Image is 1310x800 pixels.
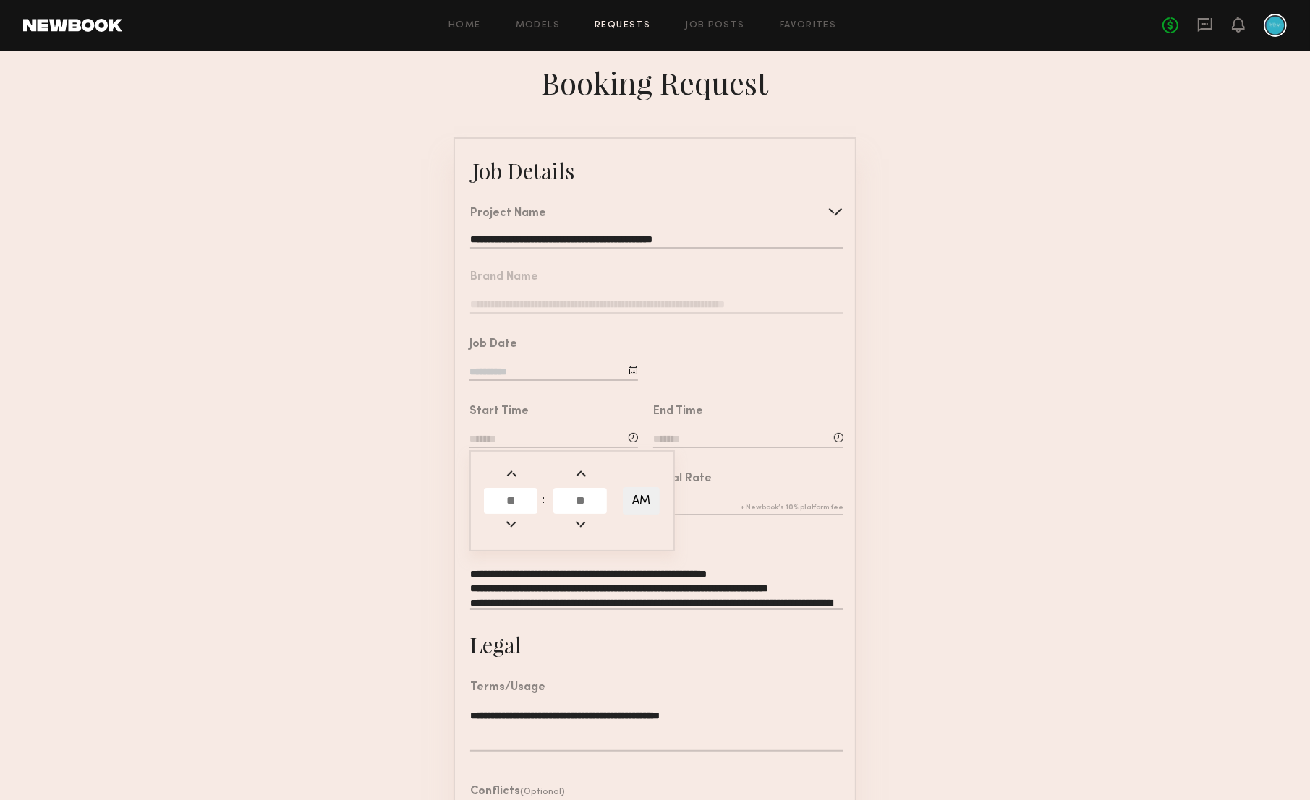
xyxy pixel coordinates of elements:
[541,486,551,515] td: :
[542,62,769,103] div: Booking Request
[516,21,560,30] a: Models
[685,21,745,30] a: Job Posts
[520,788,565,796] span: (Optional)
[595,21,650,30] a: Requests
[623,487,660,515] button: AM
[469,406,529,418] div: Start Time
[448,21,481,30] a: Home
[653,406,703,418] div: End Time
[653,473,712,485] div: Total Rate
[469,339,517,350] div: Job Date
[469,630,522,659] div: Legal
[470,682,545,694] div: Terms/Usage
[472,156,574,185] div: Job Details
[780,21,837,30] a: Favorites
[470,786,565,798] header: Conflicts
[470,208,546,220] div: Project Name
